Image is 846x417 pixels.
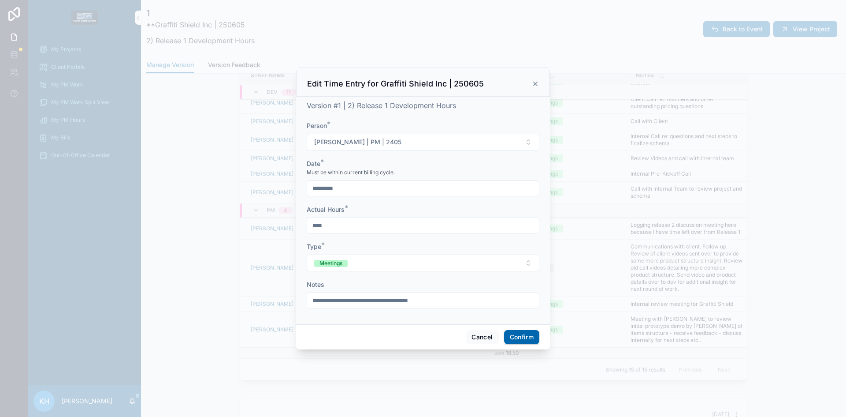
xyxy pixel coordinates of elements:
[307,134,539,150] button: Select Button
[307,255,539,271] button: Select Button
[466,330,498,344] button: Cancel
[307,122,327,129] span: Person
[307,79,484,89] h3: Edit Time Entry for Graffiti Shield Inc | 250605
[504,330,539,344] button: Confirm
[307,160,320,167] span: Date
[307,243,321,250] span: Type
[307,169,395,176] span: Must be within current billing cycle.
[314,138,401,147] span: [PERSON_NAME] | PM | 2405
[307,206,345,213] span: Actual Hours
[307,281,324,288] span: Notes
[307,101,456,110] span: Version #1 | 2) Release 1 Development Hours
[319,260,342,267] div: Meetings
